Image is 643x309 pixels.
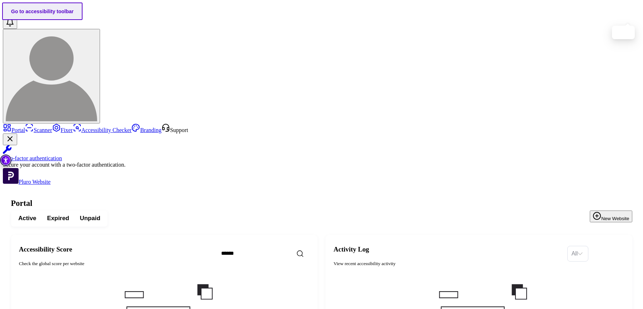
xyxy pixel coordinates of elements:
[3,145,640,162] a: Two-factor authentication
[3,155,640,162] div: Two-factor authentication
[6,30,97,121] img: User avatar
[216,247,331,260] input: Search
[334,245,562,254] h2: Activity Log
[2,2,83,20] a: Go to accessibility toolbar
[3,17,17,29] button: Open notifications, you have undefined new notifications
[131,127,161,133] a: Branding
[3,179,51,185] a: Open Pluro Website
[18,214,36,223] span: Active
[19,245,210,254] h2: Accessibility Score
[567,246,589,262] div: Set sorting
[47,214,69,223] span: Expired
[42,213,75,225] button: Expired
[73,127,132,133] a: Accessibility Checker
[161,127,188,133] a: Open Support screen
[11,199,632,208] h1: Portal
[3,123,640,185] aside: Sidebar menu
[80,214,100,223] span: Unpaid
[3,29,100,123] button: User avatar
[75,213,106,225] button: Unpaid
[3,162,640,168] div: Secure your account with a two-factor authentication.
[19,260,210,267] div: Check the global score per website
[25,127,52,133] a: Scanner
[13,213,42,225] button: Active
[3,133,17,145] button: Close Two-factor authentication notification
[334,260,562,267] div: View recent accessibility activity
[590,211,632,222] button: New Website
[3,127,25,133] a: Portal
[52,127,73,133] a: Fixer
